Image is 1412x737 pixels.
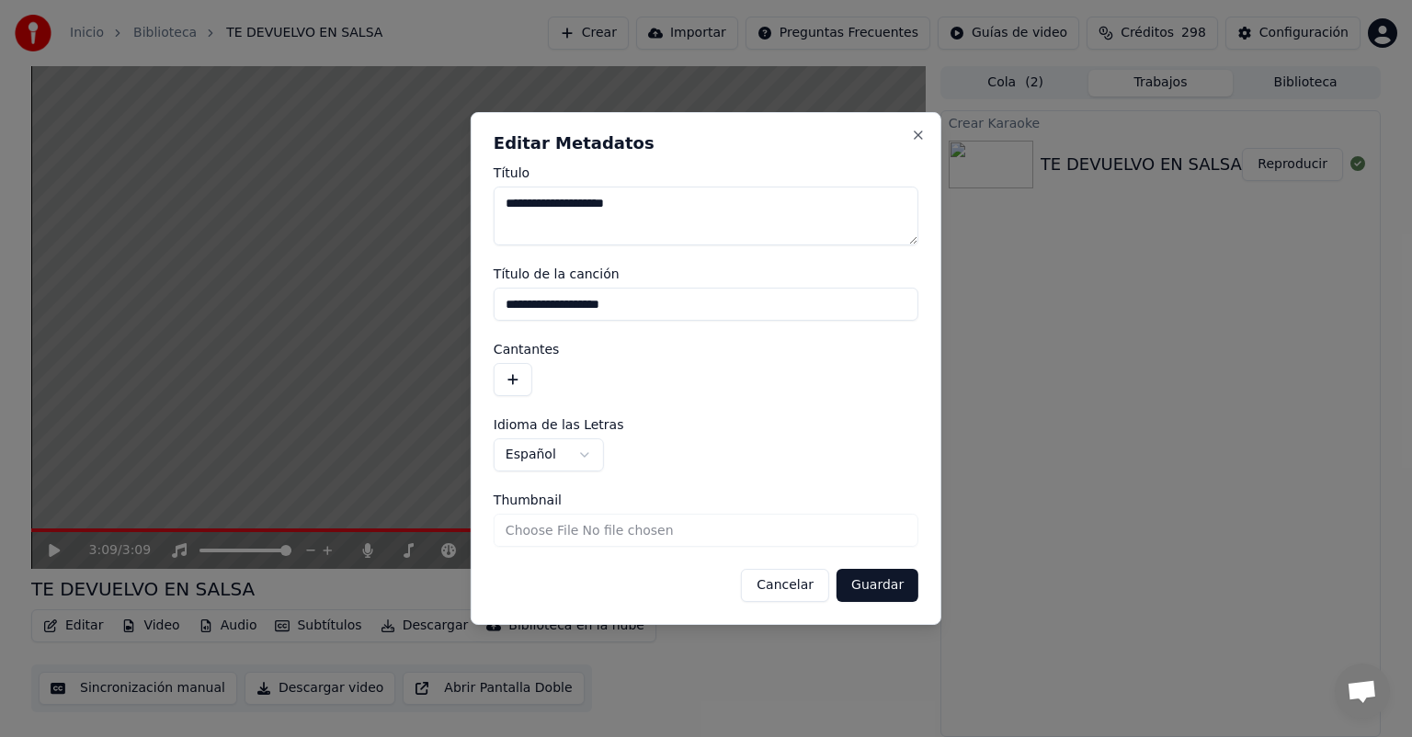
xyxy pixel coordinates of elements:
h2: Editar Metadatos [494,135,918,152]
button: Guardar [837,569,918,602]
label: Título de la canción [494,267,918,280]
label: Cantantes [494,343,918,356]
span: Thumbnail [494,493,562,506]
span: Idioma de las Letras [494,418,624,431]
label: Título [494,166,918,179]
button: Cancelar [741,569,829,602]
